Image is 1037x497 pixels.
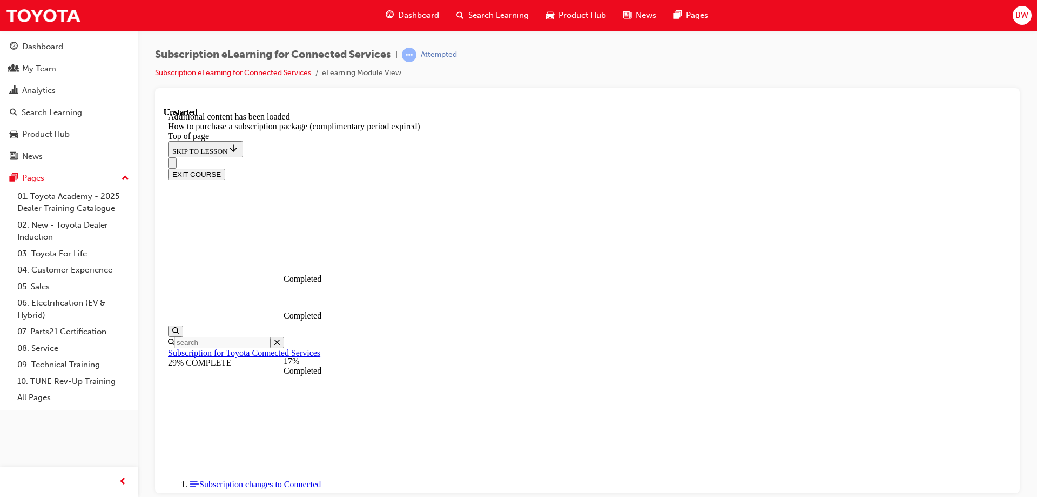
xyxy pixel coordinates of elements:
button: Pages [4,168,133,188]
span: learningRecordVerb_ATTEMPT-icon [402,48,416,62]
input: Search [11,229,106,241]
a: Product Hub [4,124,133,144]
div: 17% Completed [120,249,136,268]
span: News [636,9,656,22]
span: up-icon [122,171,129,185]
button: SKIP TO LESSON [4,34,79,50]
a: My Team [4,59,133,79]
a: All Pages [13,389,133,406]
span: news-icon [10,152,18,162]
span: Pages [686,9,708,22]
a: 07. Parts21 Certification [13,323,133,340]
a: search-iconSearch Learning [448,4,537,26]
span: Subscription eLearning for Connected Services [155,49,391,61]
span: car-icon [546,9,554,22]
a: 06. Electrification (EV & Hybrid) [13,295,133,323]
a: car-iconProduct Hub [537,4,615,26]
a: news-iconNews [615,4,665,26]
span: BW [1015,9,1028,22]
div: Product Hub [22,128,70,141]
div: My Team [22,63,56,75]
a: Subscription eLearning for Connected Services [155,68,311,77]
button: Close search menu [106,229,120,241]
div: 29% COMPLETE [4,250,843,260]
a: 03. Toyota For Life [13,246,133,262]
a: 10. TUNE Rev-Up Training [13,373,133,390]
div: Top of page [4,24,843,34]
button: EXIT COURSE [4,61,62,72]
div: News [22,150,43,163]
div: Additional content has been loaded [4,4,843,14]
a: Subscription for Toyota Connected Services [4,241,157,250]
a: Analytics [4,81,133,101]
a: Search Learning [4,103,133,123]
span: SKIP TO LESSON [9,39,75,48]
span: guage-icon [10,42,18,52]
img: Trak [5,3,81,28]
a: 08. Service [13,340,133,357]
div: Pages [22,172,44,184]
div: Completed [120,203,136,213]
span: pages-icon [10,174,18,183]
button: Close navigation menu [4,50,13,61]
span: prev-icon [119,475,127,489]
span: news-icon [623,9,631,22]
span: | [395,49,398,61]
span: Dashboard [398,9,439,22]
span: search-icon [456,9,464,22]
button: DashboardMy TeamAnalyticsSearch LearningProduct HubNews [4,35,133,168]
a: 04. Customer Experience [13,262,133,279]
span: Search Learning [468,9,529,22]
span: pages-icon [674,9,682,22]
div: Completed [120,167,136,176]
div: Dashboard [22,41,63,53]
a: 02. New - Toyota Dealer Induction [13,217,133,246]
div: Search Learning [22,107,82,119]
a: News [4,147,133,167]
li: eLearning Module View [322,67,401,79]
a: Dashboard [4,37,133,57]
span: guage-icon [386,9,394,22]
a: 05. Sales [13,279,133,295]
a: 09. Technical Training [13,356,133,373]
div: Analytics [22,84,56,97]
a: pages-iconPages [665,4,717,26]
button: BW [1013,6,1032,25]
span: chart-icon [10,86,18,96]
span: search-icon [10,108,17,118]
span: people-icon [10,64,18,74]
button: Open search menu [4,218,19,229]
span: car-icon [10,130,18,140]
div: How to purchase a subscription package (complimentary period expired) [4,14,843,24]
a: 01. Toyota Academy - 2025 Dealer Training Catalogue [13,188,133,217]
div: Attempted [421,50,457,60]
span: Product Hub [558,9,606,22]
a: guage-iconDashboard [377,4,448,26]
